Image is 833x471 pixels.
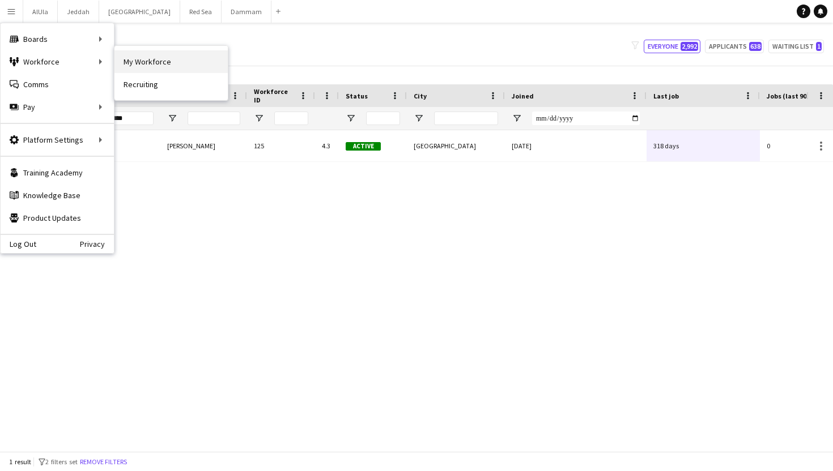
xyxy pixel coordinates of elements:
button: Applicants638 [705,40,764,53]
button: Everyone2,992 [644,40,700,53]
input: First Name Filter Input [108,112,154,125]
button: Remove filters [78,456,129,468]
button: Waiting list1 [768,40,824,53]
a: Log Out [1,239,36,249]
a: Training Academy [1,161,114,184]
span: Status [346,92,368,100]
a: Recruiting [114,73,228,96]
input: Workforce ID Filter Input [274,112,308,125]
button: AlUla [23,1,58,23]
input: Last Name Filter Input [188,112,240,125]
span: 2 filters set [45,457,78,466]
button: Open Filter Menu [512,113,522,123]
span: Active [346,142,381,151]
input: Joined Filter Input [532,112,640,125]
span: 638 [749,42,762,51]
button: Jeddah [58,1,99,23]
span: City [414,92,427,100]
span: 2,992 [681,42,698,51]
div: 4.3 [315,130,339,161]
button: Open Filter Menu [346,113,356,123]
span: Jobs (last 90 days) [767,92,826,100]
a: Knowledge Base [1,184,114,207]
div: Platform Settings [1,129,114,151]
div: [DATE] [505,130,647,161]
span: 1 [816,42,822,51]
div: [GEOGRAPHIC_DATA] [407,130,505,161]
button: Red Sea [180,1,222,23]
a: My Workforce [114,50,228,73]
div: Boards [1,28,114,50]
a: Product Updates [1,207,114,229]
span: Workforce ID [254,87,295,104]
a: Privacy [80,239,114,249]
button: Open Filter Menu [254,113,264,123]
button: [GEOGRAPHIC_DATA] [99,1,180,23]
input: City Filter Input [434,112,498,125]
a: Comms [1,73,114,96]
div: Rola [81,130,160,161]
span: Joined [512,92,534,100]
div: [PERSON_NAME] [160,130,247,161]
div: Workforce [1,50,114,73]
span: Last job [653,92,679,100]
div: Pay [1,96,114,118]
input: Status Filter Input [366,112,400,125]
button: Dammam [222,1,271,23]
button: Open Filter Menu [414,113,424,123]
div: 318 days [647,130,760,161]
button: Open Filter Menu [167,113,177,123]
div: 125 [247,130,315,161]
